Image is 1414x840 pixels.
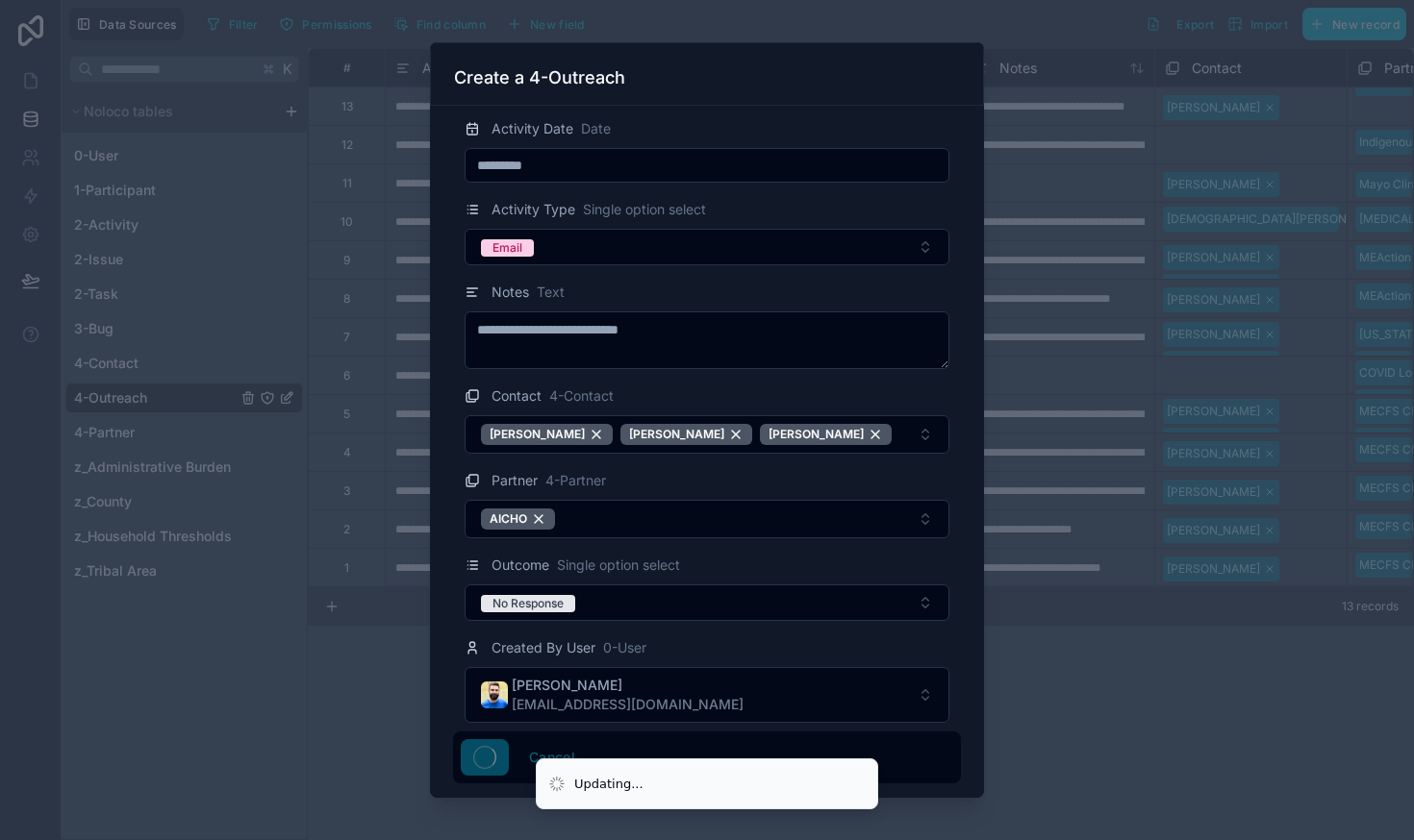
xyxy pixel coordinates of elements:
span: [PERSON_NAME] [512,676,744,695]
h3: Create a 4-Outreach [454,66,625,89]
button: Unselect 21 [481,508,555,530]
span: Activity Type [492,200,575,219]
span: [PERSON_NAME] [769,427,864,442]
div: No Response [492,595,564,612]
button: Select Button [465,584,949,621]
span: Date [581,119,611,138]
span: AICHO [490,511,527,527]
span: Created By User [492,638,595,657]
button: Select Button [465,667,949,723]
span: Partner [492,471,538,490]
span: Text [537,283,565,302]
span: Outcome [492,556,549,575]
span: Notes [492,283,529,302]
button: Select Button [465,415,949,454]
button: Unselect 24 [760,424,892,445]
div: Email [492,239,522,257]
span: [EMAIL_ADDRESS][DOMAIN_NAME] [512,695,744,714]
span: 0-User [603,638,646,657]
span: [PERSON_NAME] [490,427,585,442]
span: Activity Date [492,119,573,138]
span: Contact [492,386,542,406]
span: [PERSON_NAME] [629,427,724,442]
button: Unselect 23 [481,424,613,445]
span: 4-Partner [545,471,606,490]
button: Select Button [465,500,949,538]
span: 4-Contact [549,386,614,406]
span: Single option select [583,200,706,219]
div: Updating... [574,775,644,794]
button: Select Button [465,229,949,265]
span: Single option select [557,556,680,575]
button: Unselect 25 [620,424,752,445]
